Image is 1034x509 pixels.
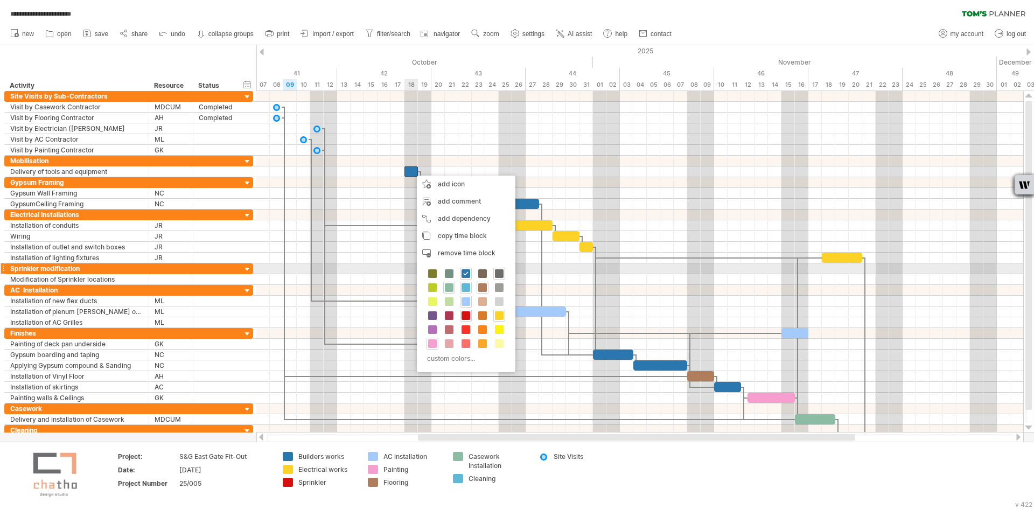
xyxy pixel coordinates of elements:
a: zoom [469,27,502,41]
div: Sunday, 26 October 2025 [512,79,526,90]
div: Saturday, 1 November 2025 [593,79,606,90]
div: NC [155,188,187,198]
div: Sunday, 19 October 2025 [418,79,431,90]
span: print [277,30,289,38]
div: Friday, 17 October 2025 [391,79,404,90]
div: ML [155,317,187,327]
div: Friday, 10 October 2025 [297,79,310,90]
div: GK [155,393,187,403]
div: Tuesday, 28 October 2025 [539,79,553,90]
div: AC installation [383,452,442,461]
a: filter/search [362,27,414,41]
div: Casework [10,403,143,414]
div: Installation of conduits [10,220,143,231]
div: MDCUM [155,102,187,112]
span: share [131,30,148,38]
div: GypsumCeiling Framing [10,199,143,209]
div: Wednesday, 15 October 2025 [364,79,378,90]
a: share [117,27,151,41]
div: AC Installation [10,285,143,295]
div: Saturday, 29 November 2025 [970,79,983,90]
div: Monday, 17 November 2025 [808,79,822,90]
div: Builders works [298,452,357,461]
span: zoom [483,30,499,38]
div: 43 [431,68,526,79]
div: Visit by Electrician ([PERSON_NAME] [10,123,143,134]
div: Wednesday, 22 October 2025 [458,79,472,90]
div: Thursday, 9 October 2025 [283,79,297,90]
div: Wednesday, 5 November 2025 [647,79,660,90]
div: Project Number [118,479,177,488]
div: Tuesday, 7 October 2025 [256,79,270,90]
div: Thursday, 13 November 2025 [754,79,768,90]
div: NC [155,350,187,360]
div: Visit by Casework Contractor [10,102,143,112]
a: collapse groups [194,27,257,41]
div: Sunday, 30 November 2025 [983,79,997,90]
span: contact [651,30,672,38]
div: JR [155,253,187,263]
div: S&G East Gate Fit-Out [179,452,270,461]
div: JR [155,242,187,252]
a: new [8,27,37,41]
div: Tuesday, 18 November 2025 [822,79,835,90]
div: October 2025 [176,57,593,68]
div: NC [155,199,187,209]
div: Wednesday, 29 October 2025 [553,79,566,90]
div: Activity [10,80,143,91]
div: AH [155,371,187,381]
a: open [43,27,75,41]
a: save [80,27,111,41]
a: help [600,27,631,41]
div: Monday, 24 November 2025 [903,79,916,90]
div: Site Visits [554,452,612,461]
div: 45 [620,68,714,79]
div: Project: [118,452,177,461]
div: Monday, 3 November 2025 [620,79,633,90]
div: Installation of new flex ducts [10,296,143,306]
div: Sunday, 23 November 2025 [889,79,903,90]
div: Friday, 7 November 2025 [674,79,687,90]
div: Visit by Flooring Contractor [10,113,143,123]
div: 46 [714,68,808,79]
a: undo [156,27,188,41]
span: settings [522,30,544,38]
div: add dependency [417,210,515,227]
a: navigator [419,27,463,41]
div: Monday, 10 November 2025 [714,79,728,90]
div: Wednesday, 26 November 2025 [930,79,943,90]
div: Saturday, 8 November 2025 [687,79,701,90]
div: 42 [337,68,431,79]
div: Delivery and installation of Casework [10,414,143,424]
div: Friday, 14 November 2025 [768,79,781,90]
div: Modification of Sprinkler locations [10,274,143,284]
div: Electrical works [298,465,357,474]
div: Sunday, 12 October 2025 [324,79,337,90]
div: Thursday, 20 November 2025 [849,79,862,90]
span: open [57,30,72,38]
div: ML [155,296,187,306]
img: a7afadfc-1607-4ab0-acf0-2fd66ec72651.png [28,452,83,497]
div: Date: [118,465,177,475]
div: custom colors... [422,351,507,366]
div: 47 [808,68,903,79]
a: contact [636,27,675,41]
div: Thursday, 23 October 2025 [472,79,485,90]
a: settings [508,27,548,41]
span: new [22,30,34,38]
div: Tuesday, 2 December 2025 [1010,79,1024,90]
a: AI assist [553,27,595,41]
div: NC [155,360,187,371]
div: JR [155,123,187,134]
div: Visit by AC Contractor [10,134,143,144]
span: copy time block [438,232,487,240]
div: GK [155,339,187,349]
div: Monday, 1 December 2025 [997,79,1010,90]
span: navigator [434,30,460,38]
span: import / export [312,30,354,38]
div: Friday, 24 October 2025 [485,79,499,90]
div: Cleaning [469,474,527,483]
div: Monday, 20 October 2025 [431,79,445,90]
div: Sprinkler modification [10,263,143,274]
div: AH [155,113,187,123]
